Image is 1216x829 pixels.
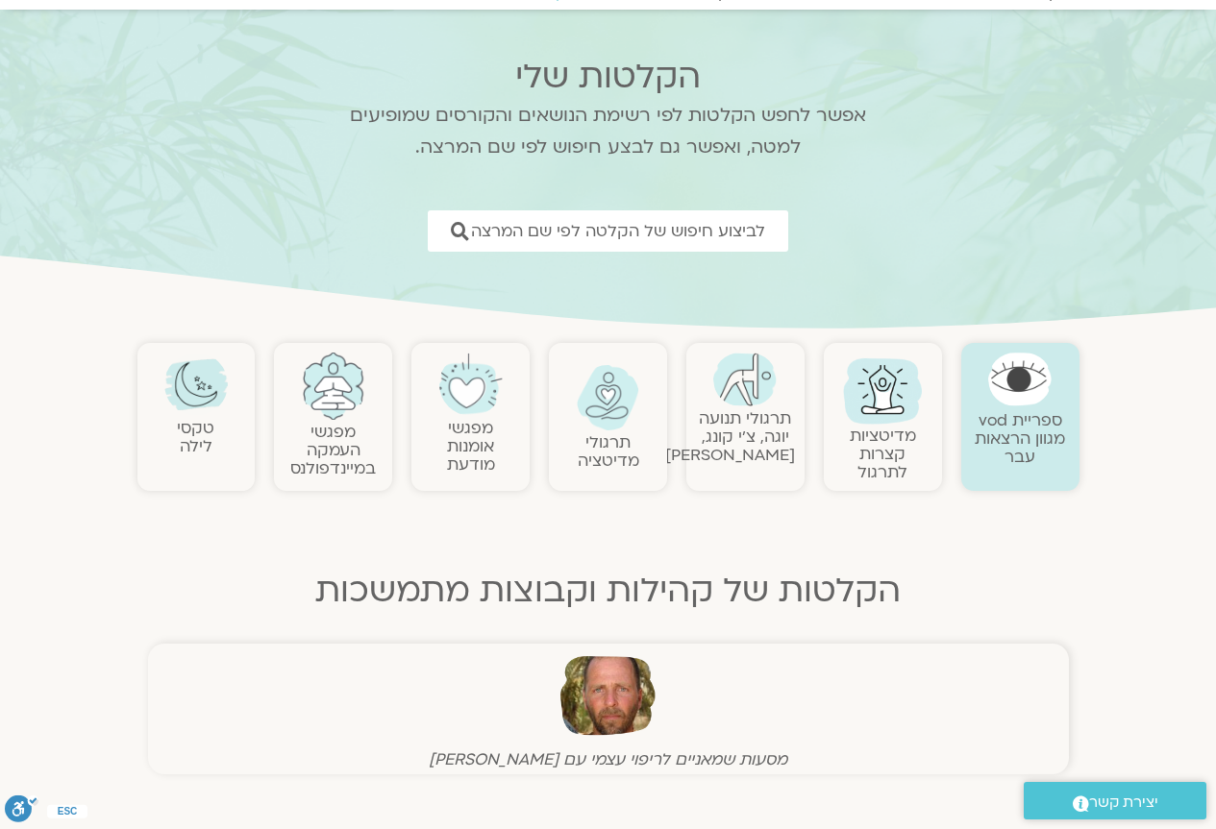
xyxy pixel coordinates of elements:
a: מדיטציות קצרות לתרגול [850,425,916,483]
h2: הקלטות שלי [325,58,892,96]
a: לביצוע חיפוש של הקלטה לפי שם המרצה [428,210,788,252]
span: לביצוע חיפוש של הקלטה לפי שם המרצה [471,222,765,240]
a: מפגשיאומנות מודעת [447,417,495,475]
a: תרגולימדיטציה [578,431,639,472]
span: יצירת קשר [1089,790,1158,816]
a: ספריית vodמגוון הרצאות עבר [975,409,1065,468]
a: טקסילילה [177,417,214,457]
figcaption: מסעות שמאניים לריפוי עצמי עם [PERSON_NAME] [153,749,1064,769]
a: יצירת קשר [1024,782,1206,819]
p: אפשר לחפש הקלטות לפי רשימת הנושאים והקורסים שמופיעים למטה, ואפשר גם לבצע חיפוש לפי שם המרצה. [325,100,892,163]
h2: הקלטות של קהילות וקבוצות מתמשכות [137,572,1080,610]
a: מפגשיהעמקה במיינדפולנס [290,421,376,479]
a: תרגולי תנועהיוגה, צ׳י קונג, [PERSON_NAME] [665,407,795,466]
